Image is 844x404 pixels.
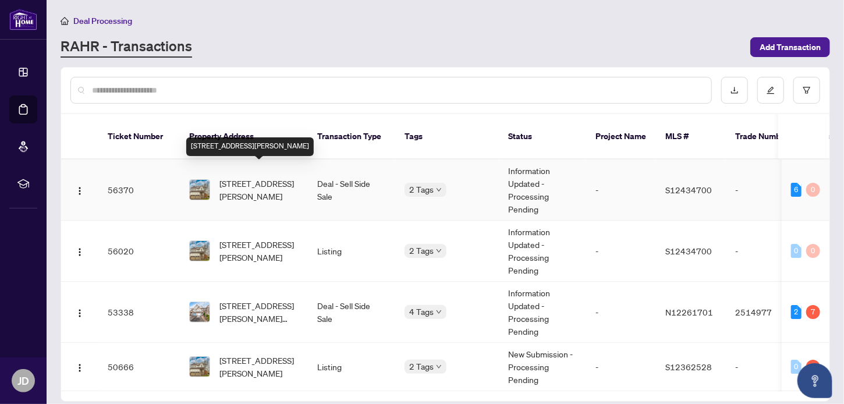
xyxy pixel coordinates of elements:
span: JD [17,373,29,389]
span: home [61,17,69,25]
div: 0 [791,360,802,374]
span: down [436,187,442,193]
img: Logo [75,363,84,373]
button: Logo [70,303,89,321]
div: 2 [791,305,802,319]
span: Deal Processing [73,16,132,26]
img: thumbnail-img [190,180,210,200]
th: Property Address [180,114,308,160]
span: S12434700 [665,185,712,195]
td: - [726,160,807,221]
span: 2 Tags [409,183,434,196]
td: 2514977 [726,282,807,343]
span: edit [767,86,775,94]
td: - [586,160,656,221]
td: Deal - Sell Side Sale [308,282,395,343]
th: MLS # [656,114,726,160]
div: 0 [806,183,820,197]
span: [STREET_ADDRESS][PERSON_NAME][PERSON_NAME] [219,299,299,325]
span: 2 Tags [409,360,434,373]
td: - [726,221,807,282]
td: - [586,282,656,343]
th: Trade Number [726,114,807,160]
span: Add Transaction [760,38,821,56]
span: down [436,309,442,315]
button: Logo [70,242,89,260]
span: download [730,86,739,94]
span: S12362528 [665,362,712,372]
td: Information Updated - Processing Pending [499,160,586,221]
button: Logo [70,357,89,376]
div: 0 [791,244,802,258]
div: 0 [806,244,820,258]
th: Project Name [586,114,656,160]
img: Logo [75,309,84,318]
th: Transaction Type [308,114,395,160]
th: Ticket Number [98,114,180,160]
button: edit [757,77,784,104]
td: 53338 [98,282,180,343]
img: thumbnail-img [190,241,210,261]
td: - [586,343,656,391]
span: S12434700 [665,246,712,256]
td: Information Updated - Processing Pending [499,221,586,282]
div: 4 [806,360,820,374]
div: 6 [791,183,802,197]
a: RAHR - Transactions [61,37,192,58]
td: - [586,221,656,282]
td: Listing [308,343,395,391]
td: Deal - Sell Side Sale [308,160,395,221]
img: thumbnail-img [190,357,210,377]
td: - [726,343,807,391]
div: 7 [806,305,820,319]
span: [STREET_ADDRESS][PERSON_NAME] [219,354,299,380]
span: 2 Tags [409,244,434,257]
span: down [436,364,442,370]
img: Logo [75,247,84,257]
td: Listing [308,221,395,282]
td: 56370 [98,160,180,221]
th: Status [499,114,586,160]
span: N12261701 [665,307,713,317]
button: download [721,77,748,104]
th: Tags [395,114,499,160]
td: 56020 [98,221,180,282]
span: 4 Tags [409,305,434,318]
td: New Submission - Processing Pending [499,343,586,391]
img: thumbnail-img [190,302,210,322]
td: Information Updated - Processing Pending [499,282,586,343]
img: logo [9,9,37,30]
button: Logo [70,180,89,199]
span: [STREET_ADDRESS][PERSON_NAME] [219,177,299,203]
button: Open asap [797,363,832,398]
img: Logo [75,186,84,196]
div: [STREET_ADDRESS][PERSON_NAME] [186,137,314,156]
button: filter [793,77,820,104]
span: down [436,248,442,254]
td: 50666 [98,343,180,391]
button: Add Transaction [750,37,830,57]
span: filter [803,86,811,94]
span: [STREET_ADDRESS][PERSON_NAME] [219,238,299,264]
